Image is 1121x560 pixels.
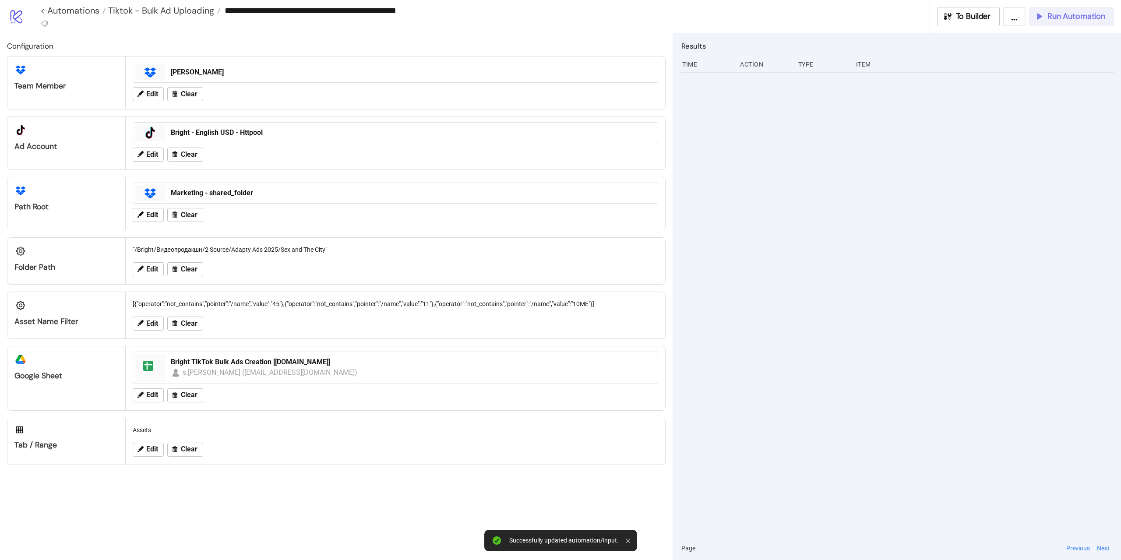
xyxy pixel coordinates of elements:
div: Assets [129,422,662,438]
span: Clear [181,211,197,219]
div: s.[PERSON_NAME] ([EMAIL_ADDRESS][DOMAIN_NAME]) [183,367,358,378]
span: Clear [181,320,197,328]
button: Clear [167,87,203,101]
span: Edit [146,445,158,453]
button: Run Automation [1029,7,1114,26]
span: Clear [181,445,197,453]
button: Edit [133,388,164,402]
span: Edit [146,320,158,328]
button: Edit [133,262,164,276]
span: Edit [146,391,158,399]
div: Folder Path [14,262,118,272]
span: Edit [146,265,158,273]
div: Bright TikTok Bulk Ads Creation [[DOMAIN_NAME]] [171,357,652,367]
div: "/Bright/Видеопродакшн/2 Source/Adapty Ads 2025/Sex and The City" [129,241,662,258]
a: < Automations [40,6,106,15]
div: Bright - English USD - Httpool [171,128,652,137]
div: [PERSON_NAME] [171,67,652,77]
button: Edit [133,317,164,331]
button: Clear [167,317,203,331]
div: Team Member [14,81,118,91]
span: Clear [181,391,197,399]
div: Path Root [14,202,118,212]
button: Clear [167,388,203,402]
span: Edit [146,90,158,98]
div: Action [739,56,791,73]
button: Next [1094,543,1112,553]
h2: Results [681,40,1114,52]
button: Clear [167,148,203,162]
span: To Builder [956,11,991,21]
div: Successfully updated automation/input. [509,537,619,544]
span: Run Automation [1047,11,1105,21]
span: Tiktok - Bulk Ad Uploading [106,5,214,16]
button: Edit [133,208,164,222]
div: Time [681,56,733,73]
span: Clear [181,90,197,98]
div: Google Sheet [14,371,118,381]
div: Ad Account [14,141,118,151]
button: Edit [133,148,164,162]
div: [{"operator":"not_contains","pointer":"/name","value":"45"},{"operator":"not_contains","pointer":... [129,296,662,312]
div: Tab / Range [14,440,118,450]
button: ... [1003,7,1026,26]
span: Clear [181,151,197,158]
button: Edit [133,87,164,101]
a: Tiktok - Bulk Ad Uploading [106,6,221,15]
div: Asset Name Filter [14,317,118,327]
button: Clear [167,443,203,457]
span: Edit [146,211,158,219]
span: Clear [181,265,197,273]
div: Item [855,56,1114,73]
span: Page [681,543,695,553]
span: Edit [146,151,158,158]
div: Marketing - shared_folder [171,188,652,198]
h2: Configuration [7,40,666,52]
button: Clear [167,208,203,222]
button: Clear [167,262,203,276]
button: Previous [1064,543,1093,553]
button: Edit [133,443,164,457]
div: Type [797,56,849,73]
button: To Builder [937,7,1000,26]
